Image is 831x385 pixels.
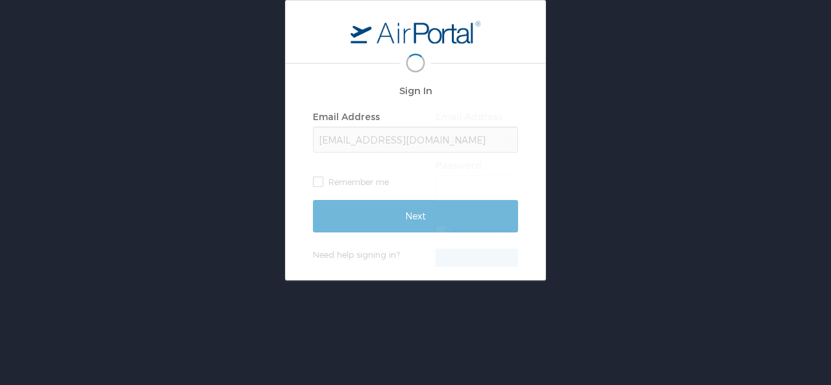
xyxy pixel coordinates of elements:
input: Sign In [436,249,641,281]
label: Email Address [436,111,502,122]
label: Remember me [436,221,641,240]
img: logo [351,20,480,43]
h2: Sign In [313,83,518,98]
input: Next [313,200,518,232]
h2: Sign In [436,83,641,98]
label: Password [436,160,482,171]
label: Email Address [313,111,380,122]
